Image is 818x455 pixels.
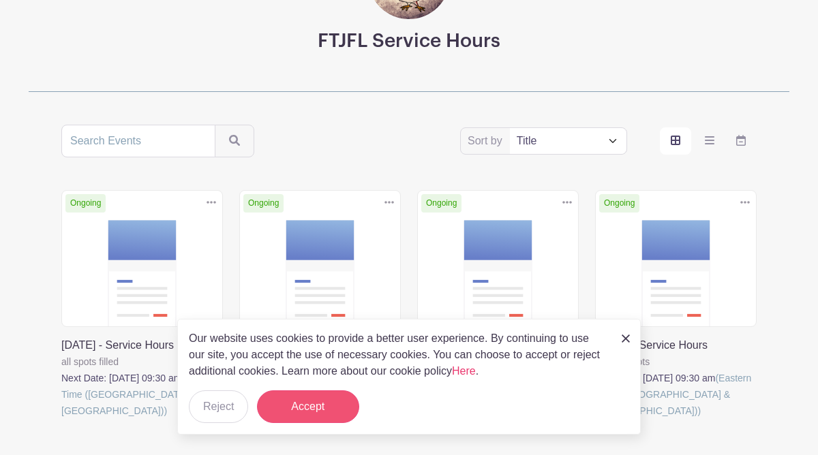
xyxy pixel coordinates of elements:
[468,133,506,149] label: Sort by
[452,365,476,377] a: Here
[189,390,248,423] button: Reject
[257,390,359,423] button: Accept
[318,30,500,53] h3: FTJFL Service Hours
[189,330,607,379] p: Our website uses cookies to provide a better user experience. By continuing to use our site, you ...
[660,127,757,155] div: order and view
[61,125,215,157] input: Search Events
[622,334,630,343] img: close_button-5f87c8562297e5c2d7936805f587ecaba9071eb48480494691a3f1689db116b3.svg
